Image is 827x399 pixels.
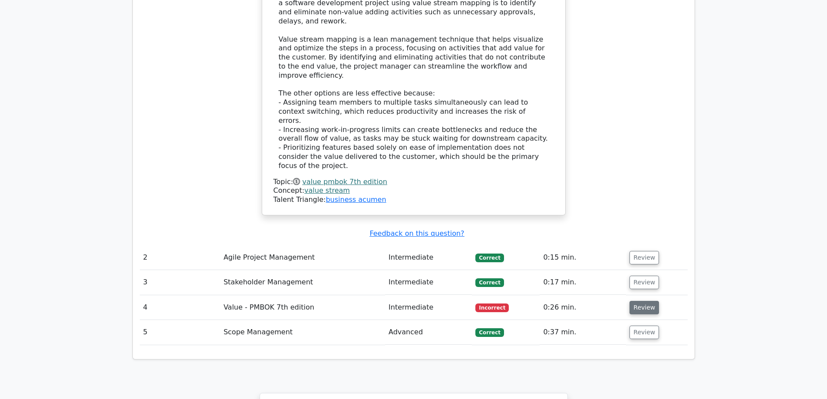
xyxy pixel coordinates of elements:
[140,270,220,295] td: 3
[629,251,659,264] button: Review
[302,178,387,186] a: value pmbok 7th edition
[385,295,472,320] td: Intermediate
[273,186,554,195] div: Concept:
[326,195,386,204] a: business acumen
[629,326,659,339] button: Review
[475,303,509,312] span: Incorrect
[369,229,464,237] a: Feedback on this question?
[220,245,385,270] td: Agile Project Management
[629,301,659,314] button: Review
[540,295,626,320] td: 0:26 min.
[273,178,554,187] div: Topic:
[385,245,472,270] td: Intermediate
[540,270,626,295] td: 0:17 min.
[140,295,220,320] td: 4
[475,278,504,287] span: Correct
[475,254,504,262] span: Correct
[304,186,350,195] a: value stream
[540,245,626,270] td: 0:15 min.
[220,295,385,320] td: Value - PMBOK 7th edition
[629,276,659,289] button: Review
[140,245,220,270] td: 2
[220,320,385,345] td: Scope Management
[385,320,472,345] td: Advanced
[273,178,554,204] div: Talent Triangle:
[140,320,220,345] td: 5
[220,270,385,295] td: Stakeholder Management
[385,270,472,295] td: Intermediate
[540,320,626,345] td: 0:37 min.
[475,328,504,337] span: Correct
